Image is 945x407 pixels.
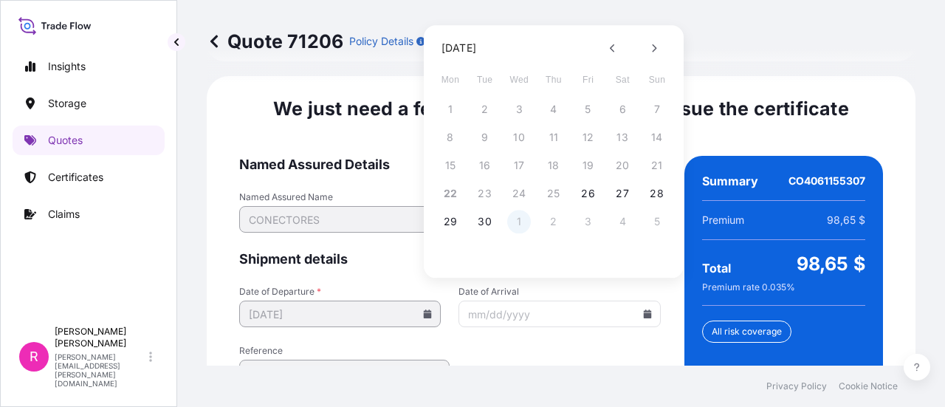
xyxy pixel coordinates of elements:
[577,210,600,233] button: 3
[702,261,731,276] span: Total
[577,182,600,205] button: 26
[439,210,462,233] button: 29
[55,326,146,349] p: [PERSON_NAME] [PERSON_NAME]
[239,250,661,268] span: Shipment details
[48,207,80,222] p: Claims
[645,210,669,233] button: 5
[48,170,103,185] p: Certificates
[702,281,795,293] span: Premium rate 0.035 %
[349,34,413,49] p: Policy Details
[644,65,670,95] span: Sunday
[766,380,827,392] a: Privacy Policy
[30,349,38,364] span: R
[48,133,83,148] p: Quotes
[611,182,634,205] button: 27
[48,59,86,74] p: Insights
[575,65,602,95] span: Friday
[472,65,498,95] span: Tuesday
[473,210,497,233] button: 30
[645,182,669,205] button: 28
[55,352,146,388] p: [PERSON_NAME][EMAIL_ADDRESS][PERSON_NAME][DOMAIN_NAME]
[797,252,865,276] span: 98,65 $
[239,345,450,357] span: Reference
[273,97,849,120] span: We just need a few more details before we issue the certificate
[13,163,165,192] a: Certificates
[239,286,441,298] span: Date of Departure
[611,210,634,233] button: 4
[788,174,865,188] span: CO4061155307
[13,52,165,81] a: Insights
[207,30,343,53] p: Quote 71206
[239,156,661,174] span: Named Assured Details
[437,65,464,95] span: Monday
[827,213,865,228] span: 98,65 $
[13,199,165,229] a: Claims
[13,126,165,155] a: Quotes
[702,321,791,343] div: All risk coverage
[239,301,441,327] input: mm/dd/yyyy
[458,301,660,327] input: mm/dd/yyyy
[441,39,476,57] div: [DATE]
[507,210,531,233] button: 1
[13,89,165,118] a: Storage
[609,65,636,95] span: Saturday
[506,65,532,95] span: Wednesday
[239,360,450,386] input: Your internal reference
[540,65,567,95] span: Thursday
[239,191,441,203] span: Named Assured Name
[542,210,566,233] button: 2
[702,213,744,228] span: Premium
[702,174,758,188] span: Summary
[839,380,898,392] a: Cookie Notice
[458,286,660,298] span: Date of Arrival
[48,96,86,111] p: Storage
